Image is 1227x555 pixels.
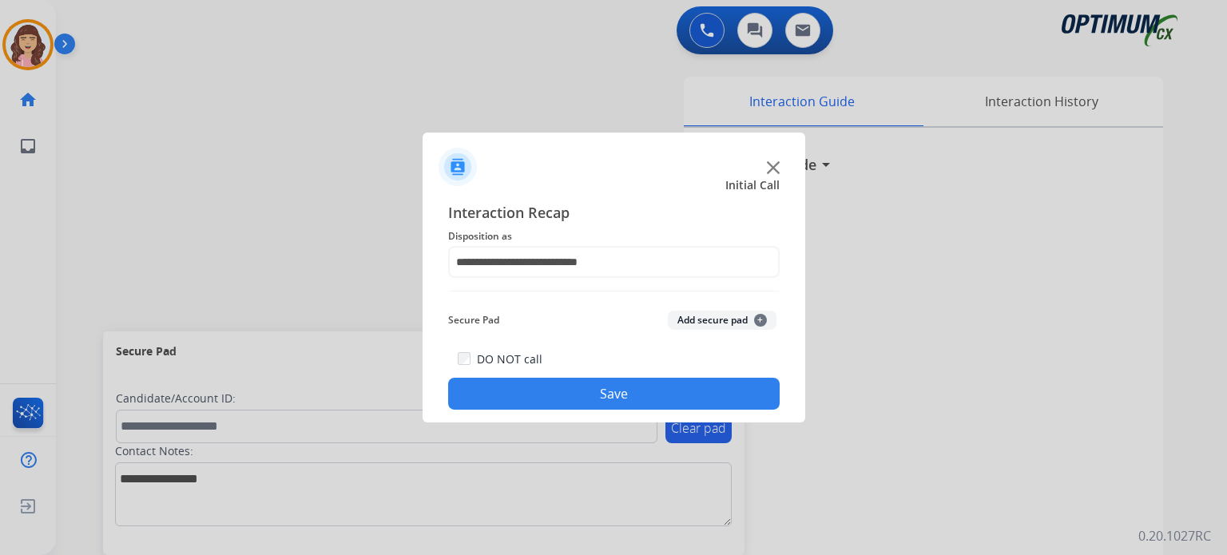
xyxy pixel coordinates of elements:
label: DO NOT call [477,351,542,367]
span: Disposition as [448,227,780,246]
button: Save [448,378,780,410]
span: + [754,314,767,327]
p: 0.20.1027RC [1138,526,1211,545]
span: Interaction Recap [448,201,780,227]
button: Add secure pad+ [668,311,776,330]
img: contactIcon [439,148,477,186]
span: Initial Call [725,177,780,193]
img: contact-recap-line.svg [448,291,780,291]
span: Secure Pad [448,311,499,330]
